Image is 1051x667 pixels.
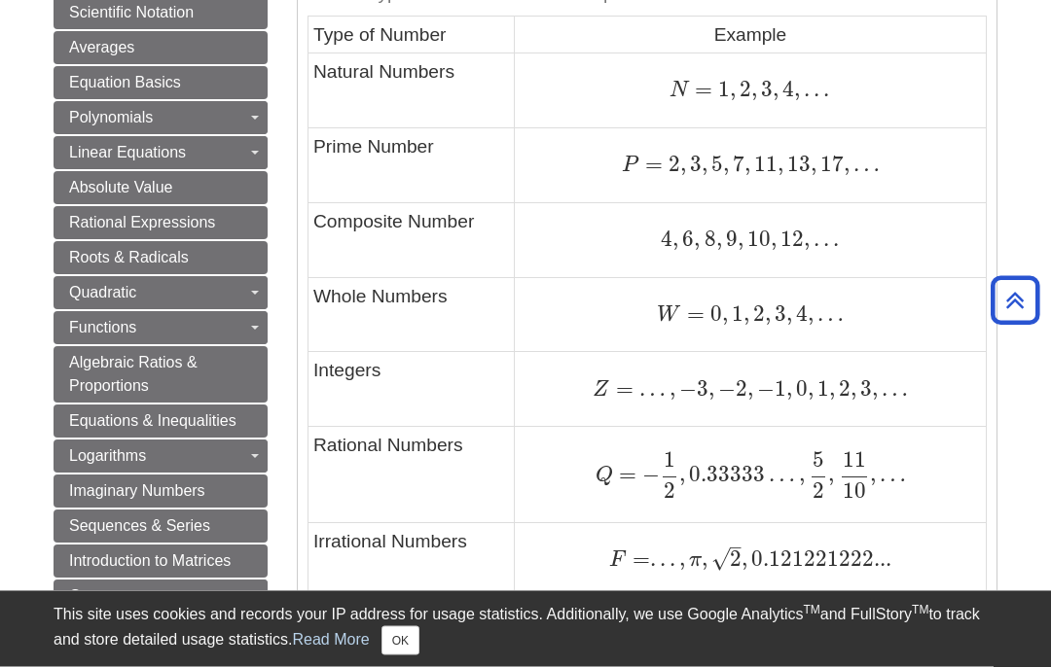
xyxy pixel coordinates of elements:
span: − [636,462,660,488]
span: Quadratic [69,285,136,301]
span: 2 [664,478,675,505]
span: , [672,227,678,253]
span: π [685,550,702,572]
span: 1 [728,301,743,328]
span: . [819,77,829,103]
a: Geometry [54,580,268,614]
td: Whole Numbers [308,278,515,353]
a: Logarithms [54,440,268,474]
span: = [626,546,649,573]
span: 3 [757,77,773,103]
a: Roots & Radicals [54,242,268,275]
span: 0.33333 [685,462,765,488]
span: … [814,301,844,328]
td: Prime Number [308,128,515,203]
span: … [850,152,880,178]
span: , [751,77,757,103]
span: = [680,301,704,328]
td: Rational Numbers [308,428,515,523]
td: Composite Number [308,203,515,278]
span: 3 [697,376,708,403]
span: , [778,152,783,178]
span: 7 [729,152,744,178]
sup: TM [912,603,928,616]
span: 4 [779,77,794,103]
span: − [714,376,736,403]
a: Polynomials [54,102,268,135]
span: 11 [843,447,866,474]
span: 12 [777,227,804,253]
span: , [828,462,834,488]
span: Scientific Notation [69,5,194,21]
span: , [872,376,878,403]
span: 3 [771,301,786,328]
span: , [702,152,707,178]
span: , [675,546,685,573]
span: − [753,376,775,403]
span: 1 [814,376,829,403]
span: , [808,301,814,328]
span: 2 [749,301,765,328]
td: Integers [308,353,515,428]
span: Absolute Value [69,180,172,196]
span: , [773,77,779,103]
span: Algebraic Ratios & Proportions [69,355,198,395]
span: 2 [663,152,680,178]
span: , [680,152,686,178]
span: . [650,546,656,573]
span: 10 [743,227,771,253]
span: , [786,301,792,328]
span: 1 [664,447,675,474]
span: , [851,376,856,403]
span: 1 [712,77,730,103]
span: W [657,305,680,327]
span: Introduction to Matrices [69,553,231,570]
span: Geometry [69,588,137,605]
span: , [744,152,750,178]
span: 1 [775,376,786,403]
span: , [702,546,707,573]
span: 11 [750,152,778,178]
span: Rational Expressions [69,215,215,231]
span: , [786,376,792,403]
span: 2 [813,478,824,505]
span: F [609,550,626,572]
span: N [670,81,689,102]
td: Natural Numbers [308,54,515,129]
span: . [829,227,839,253]
span: 0 [792,376,808,403]
button: Close [381,626,419,655]
span: , [747,376,753,403]
span: Equations & Inequalities [69,413,236,430]
span: Roots & Radicals [69,250,189,266]
span: – [730,535,742,561]
span: 6 [678,227,694,253]
span: Linear Equations [69,145,186,161]
span: … [634,376,666,403]
a: Algebraic Ratios & Proportions [54,347,268,404]
a: Imaginary Numbers [54,475,268,509]
span: 2 [835,376,851,403]
span: … [765,462,795,488]
span: 4 [792,301,808,328]
span: , [808,376,814,403]
span: . [819,227,829,253]
span: , [794,77,800,103]
span: Polynomials [69,110,153,126]
span: , [844,152,850,178]
a: Introduction to Matrices [54,545,268,579]
span: Imaginary Numbers [69,483,205,500]
span: 10 [843,478,866,505]
span: 8 [700,227,715,253]
span: , [771,227,777,253]
span: , [666,376,675,403]
span: . [656,546,666,573]
span: , [870,462,876,488]
span: Functions [69,320,136,336]
span: 2 [736,376,747,403]
td: Irrational Numbers [308,523,515,598]
span: 3 [686,152,702,178]
span: Equation Basics [69,75,181,91]
span: , [708,376,714,403]
span: Sequences & Series [69,518,210,535]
